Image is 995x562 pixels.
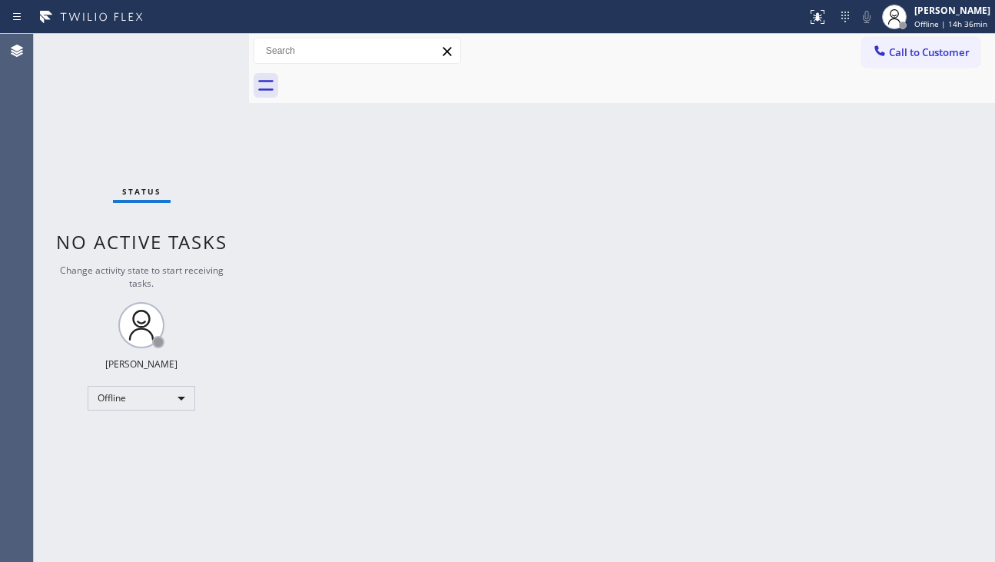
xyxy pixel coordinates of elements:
span: Status [122,186,161,197]
div: [PERSON_NAME] [105,357,177,371]
span: Offline | 14h 36min [914,18,987,29]
input: Search [254,38,460,63]
button: Call to Customer [862,38,980,67]
button: Mute [856,6,877,28]
span: No active tasks [56,229,227,254]
div: [PERSON_NAME] [914,4,990,17]
span: Change activity state to start receiving tasks. [60,264,224,290]
div: Offline [88,386,195,411]
span: Call to Customer [889,45,970,59]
